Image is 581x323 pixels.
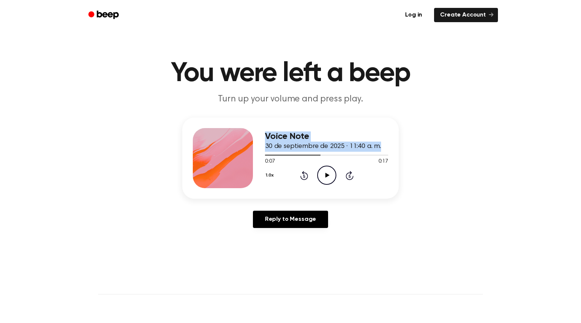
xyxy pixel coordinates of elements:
p: Turn up your volume and press play. [146,93,435,106]
a: Log in [398,6,430,24]
h3: Voice Note [265,131,388,142]
span: 0:17 [378,158,388,166]
a: Reply to Message [253,211,328,228]
a: Beep [83,8,126,23]
span: 0:07 [265,158,275,166]
span: 30 de septiembre de 2025 · 11:40 a. m. [265,143,381,150]
button: 1.0x [265,169,276,182]
h1: You were left a beep [98,60,483,87]
a: Create Account [434,8,498,22]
